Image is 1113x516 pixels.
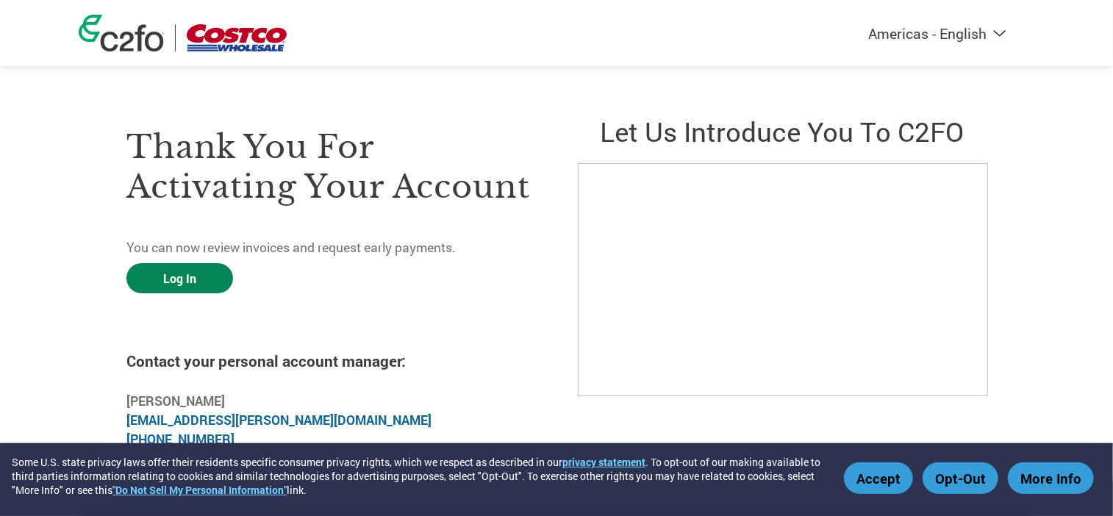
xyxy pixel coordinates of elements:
[79,15,164,51] img: c2fo logo
[844,462,913,494] button: Accept
[126,263,233,293] a: Log In
[126,238,535,257] p: You can now review invoices and request early payments.
[923,462,998,494] button: Opt-Out
[126,412,432,429] a: [EMAIL_ADDRESS][PERSON_NAME][DOMAIN_NAME]
[1008,462,1094,494] button: More Info
[126,393,225,409] b: [PERSON_NAME]
[12,455,837,497] div: Some U.S. state privacy laws offer their residents specific consumer privacy rights, which we res...
[112,483,287,497] a: "Do Not Sell My Personal Information"
[562,455,645,469] a: privacy statement
[126,431,235,448] a: [PHONE_NUMBER]
[578,113,987,149] h2: Let us introduce you to C2FO
[126,351,535,371] h4: Contact your personal account manager:
[187,24,287,51] img: Costco
[578,163,988,396] iframe: C2FO Introduction Video
[126,127,535,207] h3: Thank you for activating your account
